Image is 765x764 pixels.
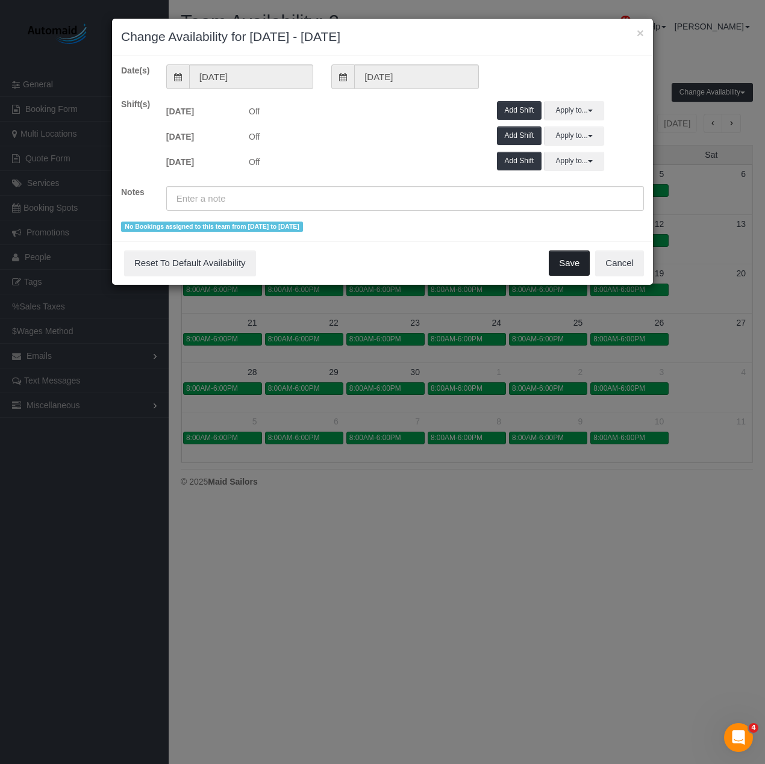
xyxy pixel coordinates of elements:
button: Apply to... [544,126,604,145]
button: Save [549,250,590,276]
input: To [354,64,478,89]
h3: Change Availability for [DATE] - [DATE] [121,28,644,46]
span: No Bookings assigned to this team from [DATE] to [DATE] [121,222,303,232]
label: Notes [112,186,157,198]
button: Cancel [595,250,644,276]
input: Enter a note [166,186,644,211]
label: [DATE] [157,101,240,117]
label: [DATE] [157,126,240,143]
sui-modal: Change Availability for 09/05/2025 - 09/07/2025 [112,19,653,285]
span: Off [240,101,488,117]
button: Reset To Default Availability [124,250,256,276]
button: Apply to... [544,152,604,170]
button: Add Shift [497,152,542,170]
span: Off [240,126,488,143]
iframe: Intercom live chat [724,723,753,752]
label: Shift(s) [112,98,157,110]
button: Add Shift [497,101,542,120]
label: Date(s) [112,64,157,76]
button: Add Shift [497,126,542,145]
span: 4 [749,723,758,733]
span: Off [240,152,488,168]
input: From [189,64,313,89]
button: Apply to... [544,101,604,120]
label: [DATE] [157,152,240,168]
button: × [637,26,644,39]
